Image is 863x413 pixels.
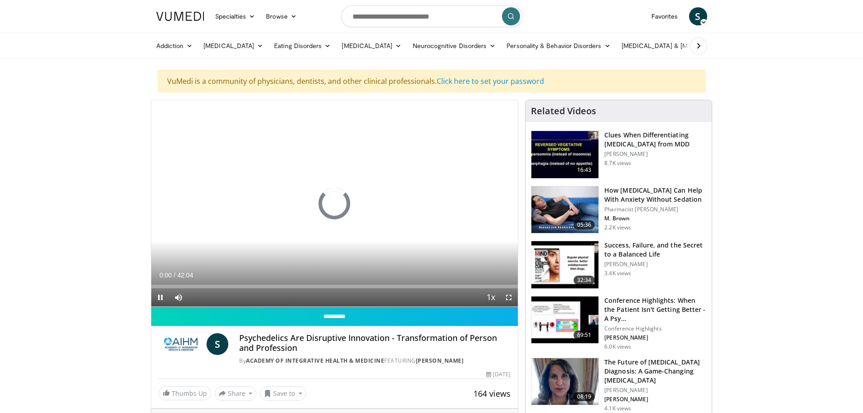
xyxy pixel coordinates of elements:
[531,186,706,234] a: 05:36 How [MEDICAL_DATA] Can Help With Anxiety Without Sedation Pharmacist [PERSON_NAME] M. Brown...
[207,333,228,355] a: S
[531,131,598,178] img: a6520382-d332-4ed3-9891-ee688fa49237.150x105_q85_crop-smart_upscale.jpg
[604,334,706,341] p: [PERSON_NAME]
[341,5,522,27] input: Search topics, interventions
[689,7,707,25] a: S
[604,241,706,259] h3: Success, Failure, and the Secret to a Balanced Life
[604,270,631,277] p: 3.4K views
[501,37,616,55] a: Personality & Behavior Disorders
[500,288,518,306] button: Fullscreen
[174,272,176,279] span: /
[169,288,188,306] button: Mute
[604,151,706,158] p: [PERSON_NAME]
[260,386,306,401] button: Save to
[574,276,595,285] span: 32:34
[407,37,501,55] a: Neurocognitive Disorders
[604,358,706,385] h3: The Future of [MEDICAL_DATA] Diagnosis: A Game-Changing [MEDICAL_DATA]
[531,241,706,289] a: 32:34 Success, Failure, and the Secret to a Balanced Life [PERSON_NAME] 3.4K views
[473,388,511,399] span: 164 views
[616,37,746,55] a: [MEDICAL_DATA] & [MEDICAL_DATA]
[151,100,518,307] video-js: Video Player
[260,7,302,25] a: Browse
[574,220,595,229] span: 05:36
[574,392,595,401] span: 08:19
[416,357,464,364] a: [PERSON_NAME]
[159,386,211,400] a: Thumbs Up
[215,386,257,401] button: Share
[604,206,706,213] p: Pharmacist [PERSON_NAME]
[604,325,706,332] p: Conference Highlights
[604,131,706,149] h3: Clues When Differentiating [MEDICAL_DATA] from MDD
[151,285,518,288] div: Progress Bar
[156,12,204,21] img: VuMedi Logo
[210,7,261,25] a: Specialties
[246,357,384,364] a: Academy of Integrative Health & Medicine
[239,357,511,365] div: By FEATURING
[604,186,706,204] h3: How [MEDICAL_DATA] Can Help With Anxiety Without Sedation
[604,405,631,412] p: 4.1K views
[604,215,706,222] p: M. Brown
[604,261,706,268] p: [PERSON_NAME]
[531,296,706,350] a: 69:51 Conference Highlights: When the Patient Isn't Getting Better - A Psy… Conference Highlights...
[486,370,511,379] div: [DATE]
[151,288,169,306] button: Pause
[151,37,198,55] a: Addiction
[531,241,598,288] img: 7307c1c9-cd96-462b-8187-bd7a74dc6cb1.150x105_q85_crop-smart_upscale.jpg
[482,288,500,306] button: Playback Rate
[159,333,203,355] img: Academy of Integrative Health & Medicine
[574,165,595,175] span: 16:43
[604,387,706,394] p: [PERSON_NAME]
[604,160,631,167] p: 8.7K views
[531,358,598,405] img: db580a60-f510-4a79-8dc4-8580ce2a3e19.png.150x105_q85_crop-smart_upscale.png
[159,272,172,279] span: 0:00
[531,296,598,344] img: 4362ec9e-0993-4580-bfd4-8e18d57e1d49.150x105_q85_crop-smart_upscale.jpg
[437,76,544,86] a: Click here to set your password
[604,396,706,403] p: [PERSON_NAME]
[531,358,706,412] a: 08:19 The Future of [MEDICAL_DATA] Diagnosis: A Game-Changing [MEDICAL_DATA] [PERSON_NAME] [PERSO...
[646,7,684,25] a: Favorites
[574,330,595,340] span: 69:51
[269,37,336,55] a: Eating Disorders
[336,37,407,55] a: [MEDICAL_DATA]
[177,272,193,279] span: 42:04
[239,333,511,353] h4: Psychedelics Are Disruptive Innovation - Transformation of Person and Profession
[531,131,706,179] a: 16:43 Clues When Differentiating [MEDICAL_DATA] from MDD [PERSON_NAME] 8.7K views
[531,106,596,117] h4: Related Videos
[604,296,706,323] h3: Conference Highlights: When the Patient Isn't Getting Better - A Psy…
[604,343,631,350] p: 6.0K views
[604,224,631,231] p: 2.2K views
[531,186,598,233] img: 7bfe4765-2bdb-4a7e-8d24-83e30517bd33.150x105_q85_crop-smart_upscale.jpg
[158,70,706,92] div: VuMedi is a community of physicians, dentists, and other clinical professionals.
[198,37,269,55] a: [MEDICAL_DATA]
